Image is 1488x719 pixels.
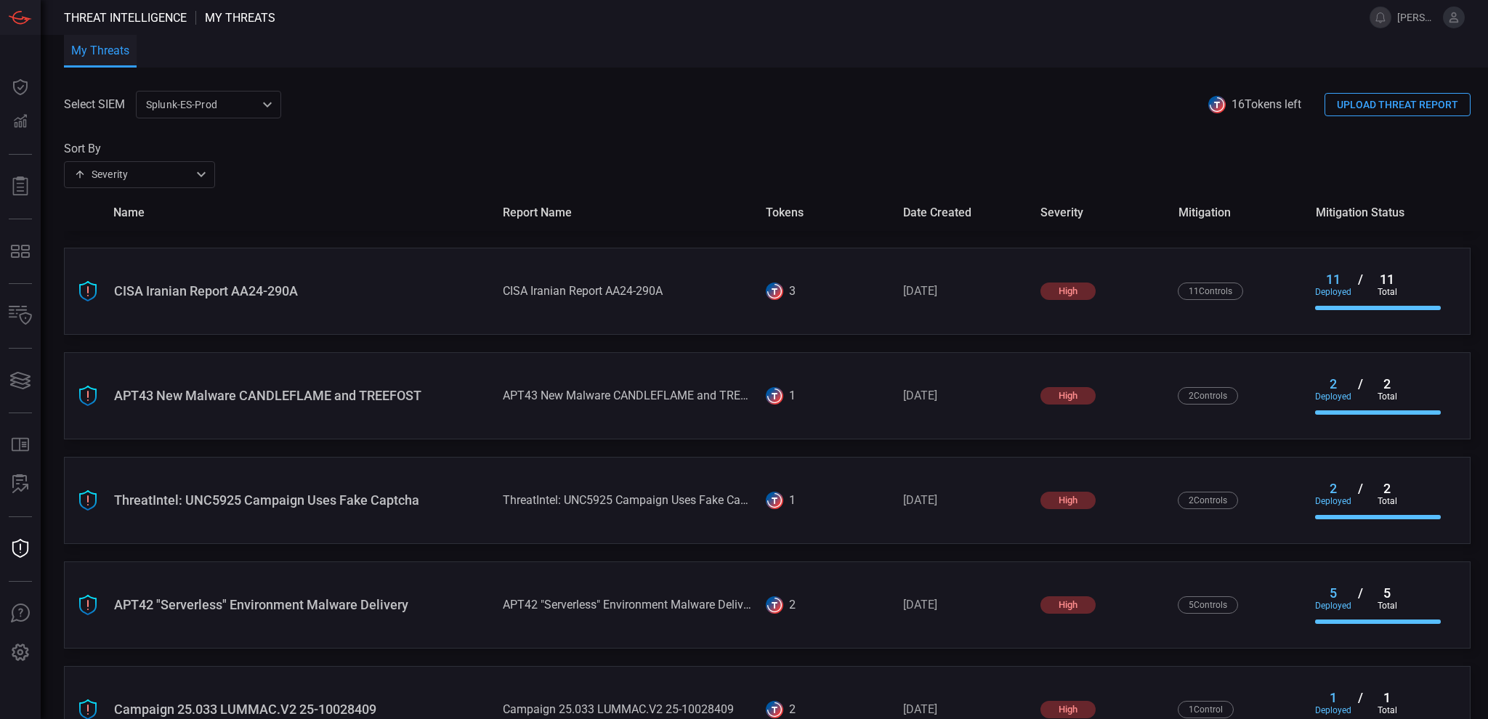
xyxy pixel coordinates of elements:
[1315,601,1351,611] div: deployed
[3,169,38,204] button: Reports
[64,97,125,111] label: Select SIEM
[1369,601,1405,611] div: total
[1315,272,1351,287] div: 11
[3,234,38,269] button: MITRE - Detection Posture
[1178,283,1243,300] div: 11 Control s
[903,284,1029,298] div: [DATE]
[3,428,38,463] button: Rule Catalog
[1369,272,1405,287] div: 11
[903,389,1029,402] div: [DATE]
[1315,585,1351,601] div: 5
[1351,272,1369,297] div: /
[1369,481,1405,496] div: 2
[1369,585,1405,601] div: 5
[1351,376,1369,402] div: /
[1040,492,1096,509] div: high
[3,298,38,333] button: Inventory
[1178,206,1304,219] span: mitigation
[1315,391,1351,402] div: deployed
[1369,496,1405,506] div: total
[205,11,275,25] span: My Threats
[1315,705,1351,715] div: deployed
[1369,705,1405,715] div: total
[1040,701,1096,718] div: high
[114,702,491,717] div: Campaign 25.033 LUMMAC.V2 25-10028409
[1040,387,1096,405] div: high
[1040,206,1166,219] span: severity
[503,389,754,402] div: APT43 New Malware CANDLEFLAME and TREEFOST
[789,284,796,298] div: 3
[766,206,891,219] span: tokens
[1369,376,1405,391] div: 2
[1351,690,1369,715] div: /
[3,635,38,670] button: Preferences
[1315,481,1351,496] div: 2
[1315,376,1351,391] div: 2
[114,597,491,612] div: APT42 "Serverless" Environment Malware Delivery
[113,206,491,219] span: name
[1040,283,1096,300] div: high
[903,206,1029,219] span: date created
[3,105,38,139] button: Detections
[503,206,754,219] span: report name
[1040,596,1096,614] div: high
[503,284,754,298] div: CISA Iranian Report AA24-290A
[64,11,187,25] span: Threat Intelligence
[1397,12,1437,23] span: [PERSON_NAME].brand
[903,598,1029,612] div: [DATE]
[74,167,192,182] div: Severity
[1178,596,1238,614] div: 5 Control s
[3,596,38,631] button: Ask Us A Question
[789,702,796,716] div: 2
[1315,496,1351,506] div: deployed
[1369,690,1405,705] div: 1
[789,493,796,507] div: 1
[1315,690,1351,705] div: 1
[1232,97,1301,111] span: 16 Tokens left
[146,97,258,112] p: Splunk-ES-Prod
[1315,287,1351,297] div: deployed
[503,598,754,612] div: APT42 "Serverless" Environment Malware Delivery
[114,283,491,298] div: CISA Iranian Report AA24-290A
[789,389,796,402] div: 1
[1369,287,1405,297] div: total
[1178,701,1234,718] div: 1 Control
[114,492,491,508] div: ThreatIntel: UNC5925 Campaign Uses Fake Captcha
[503,493,754,507] div: ThreatIntel: UNC5925 Campaign Uses Fake Captcha
[1351,481,1369,506] div: /
[1178,387,1238,405] div: 2 Control s
[903,702,1029,716] div: [DATE]
[1369,391,1405,402] div: total
[1325,93,1471,116] button: UPLOAD THREAT REPORT
[64,35,137,68] button: My Threats
[789,598,796,612] div: 2
[114,388,491,403] div: APT43 New Malware CANDLEFLAME and TREEFOST
[1316,206,1441,219] span: mitigation status
[1178,492,1238,509] div: 2 Control s
[3,363,38,398] button: Cards
[1351,585,1369,611] div: /
[3,70,38,105] button: Dashboard
[64,142,215,155] label: Sort By
[503,702,754,716] div: Campaign 25.033 LUMMAC.V2 25-10028409
[903,493,1029,507] div: [DATE]
[3,532,38,566] button: Threat Intelligence
[3,467,38,502] button: ALERT ANALYSIS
